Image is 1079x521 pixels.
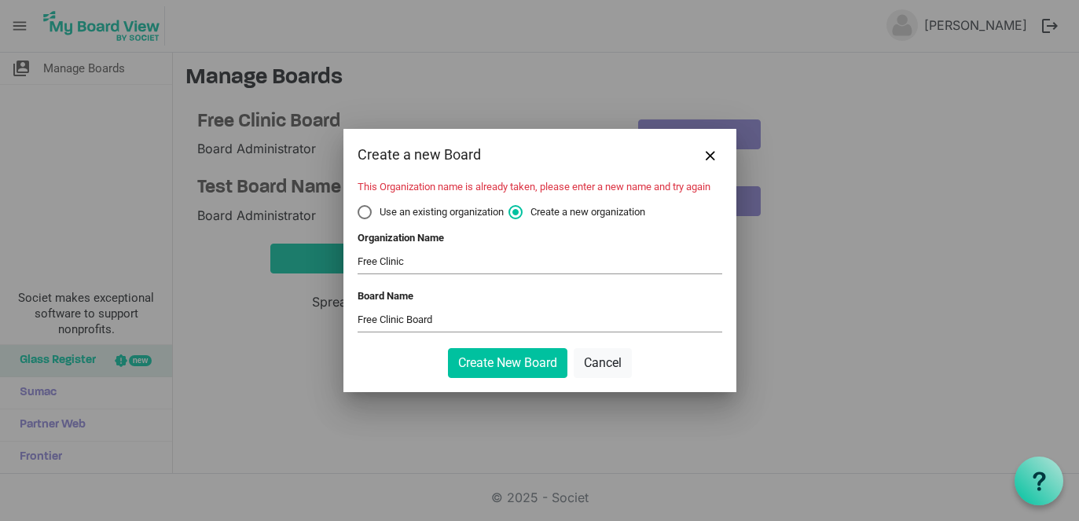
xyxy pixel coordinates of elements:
label: Organization Name [358,232,444,244]
span: Create a new organization [508,205,645,219]
label: Board Name [358,290,413,302]
button: Create New Board [448,348,567,378]
button: Cancel [574,348,632,378]
li: This Organization name is already taken, please enter a new name and try again [358,181,722,193]
div: Create a new Board [358,143,649,167]
span: Use an existing organization [358,205,504,219]
button: Close [699,143,722,167]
